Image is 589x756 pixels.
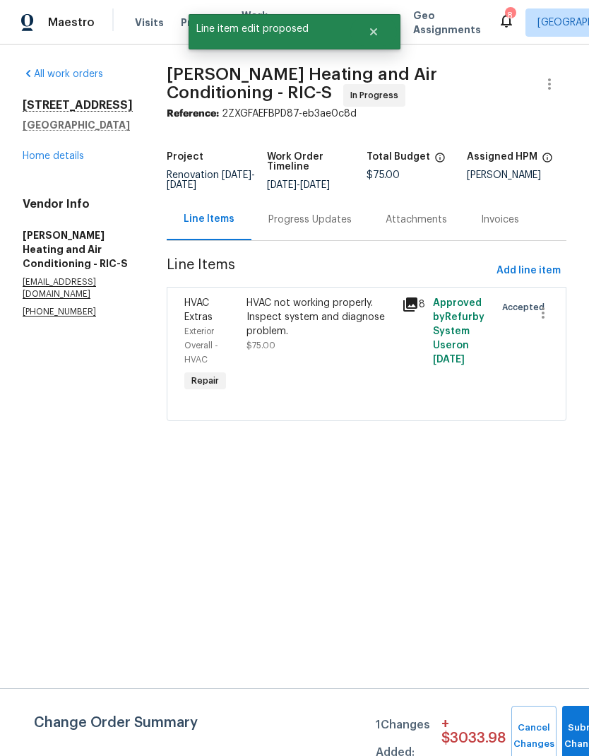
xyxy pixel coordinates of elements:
h5: [PERSON_NAME] Heating and Air Conditioning - RIC-S [23,228,133,271]
span: Approved by Refurby System User on [433,298,484,365]
div: [PERSON_NAME] [467,170,566,180]
span: Work Orders [242,8,278,37]
span: The total cost of line items that have been proposed by Opendoor. This sum includes line items th... [434,152,446,170]
div: 8 [505,8,515,23]
span: Line Items [167,258,491,284]
span: Geo Assignments [413,8,481,37]
div: HVAC not working properly. Inspect system and diagnose problem. [246,296,393,338]
span: In Progress [350,88,404,102]
a: Home details [23,151,84,161]
div: Invoices [481,213,519,227]
button: Add line item [491,258,566,284]
span: Add line item [496,262,561,280]
a: All work orders [23,69,103,79]
span: $75.00 [246,341,275,350]
span: [DATE] [300,180,330,190]
span: Maestro [48,16,95,30]
span: Accepted [502,300,550,314]
div: 2ZXGFAEFBPD87-eb3ae0c8d [167,107,566,121]
h5: Project [167,152,203,162]
span: HVAC Extras [184,298,213,322]
span: [DATE] [433,355,465,365]
span: - [167,170,255,190]
b: Reference: [167,109,219,119]
div: Attachments [386,213,447,227]
span: [DATE] [267,180,297,190]
span: Line item edit proposed [189,14,350,44]
span: Projects [181,16,225,30]
span: [DATE] [222,170,251,180]
div: Line Items [184,212,234,226]
span: Exterior Overall - HVAC [184,327,218,364]
span: Visits [135,16,164,30]
span: [DATE] [167,180,196,190]
h5: Assigned HPM [467,152,537,162]
span: Repair [186,374,225,388]
span: $75.00 [367,170,400,180]
span: Renovation [167,170,255,190]
div: Progress Updates [268,213,352,227]
div: 8 [402,296,424,313]
span: The hpm assigned to this work order. [542,152,553,170]
h4: Vendor Info [23,197,133,211]
span: - [267,180,330,190]
span: [PERSON_NAME] Heating and Air Conditioning - RIC-S [167,66,437,101]
h5: Total Budget [367,152,430,162]
button: Close [350,18,397,46]
h5: Work Order Timeline [267,152,367,172]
